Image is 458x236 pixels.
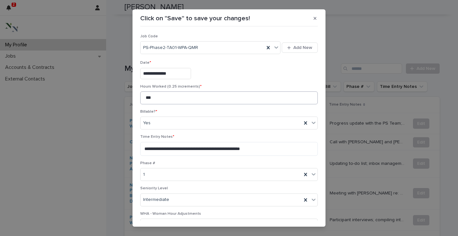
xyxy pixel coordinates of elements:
[143,120,151,127] span: Yes
[293,45,312,50] span: Add New
[140,34,158,38] span: Job Code
[143,171,145,178] span: 1
[140,110,157,114] span: Billable?
[140,14,250,22] p: Click on "Save" to save your changes!
[143,196,169,203] span: Intermediate
[140,61,151,65] span: Date
[282,42,318,53] button: Add New
[140,212,201,216] span: WHA - Woman Hour Adjustments
[140,161,155,165] span: Phase #
[140,186,168,190] span: Seniority Level
[143,44,198,51] span: PS-Phase2-TA01-WPA-QMR
[140,85,202,89] span: Hours Worked (0.25 increments)
[140,135,174,139] span: Time Entry Notes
